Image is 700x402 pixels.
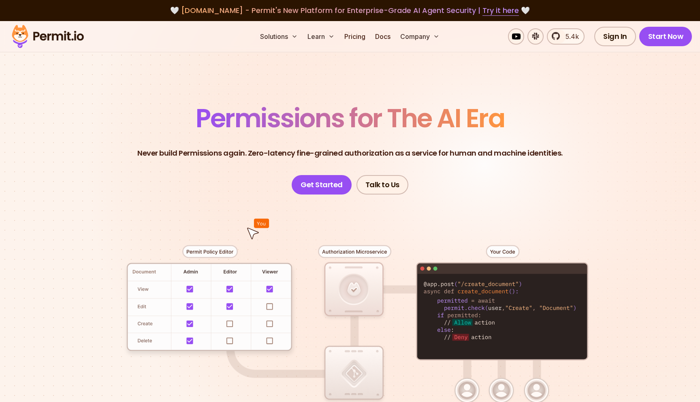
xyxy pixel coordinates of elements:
a: Pricing [341,28,369,45]
a: Docs [372,28,394,45]
span: [DOMAIN_NAME] - Permit's New Platform for Enterprise-Grade AI Agent Security | [181,5,519,15]
img: Permit logo [8,23,87,50]
div: 🤍 🤍 [19,5,681,16]
span: 5.4k [561,32,579,41]
p: Never build Permissions again. Zero-latency fine-grained authorization as a service for human and... [137,148,563,159]
a: Try it here [482,5,519,16]
a: 5.4k [547,28,585,45]
button: Learn [304,28,338,45]
span: Permissions for The AI Era [196,100,504,136]
button: Solutions [257,28,301,45]
button: Company [397,28,443,45]
a: Start Now [639,27,692,46]
a: Get Started [292,175,352,195]
a: Talk to Us [356,175,408,195]
a: Sign In [594,27,636,46]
